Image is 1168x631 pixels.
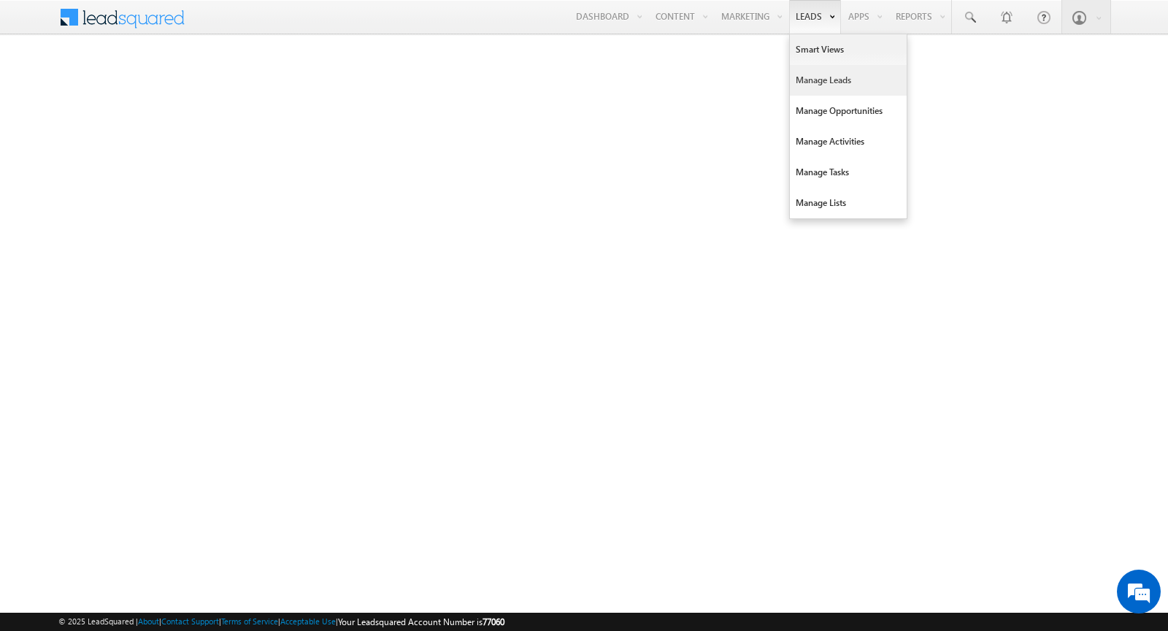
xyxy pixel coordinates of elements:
[790,96,907,126] a: Manage Opportunities
[161,616,219,626] a: Contact Support
[790,157,907,188] a: Manage Tasks
[790,126,907,157] a: Manage Activities
[19,135,266,438] textarea: Type your message and hit 'Enter'
[199,450,265,470] em: Start Chat
[790,65,907,96] a: Manage Leads
[790,188,907,218] a: Manage Lists
[138,616,159,626] a: About
[790,34,907,65] a: Smart Views
[221,616,278,626] a: Terms of Service
[25,77,61,96] img: d_60004797649_company_0_60004797649
[280,616,336,626] a: Acceptable Use
[483,616,504,627] span: 77060
[239,7,274,42] div: Minimize live chat window
[338,616,504,627] span: Your Leadsquared Account Number is
[58,615,504,629] span: © 2025 LeadSquared | | | | |
[76,77,245,96] div: Chat with us now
